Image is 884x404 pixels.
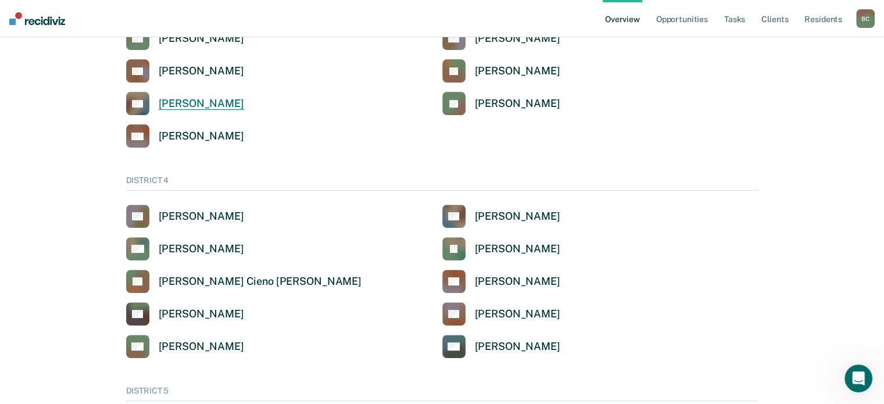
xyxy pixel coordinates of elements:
a: [PERSON_NAME] [126,302,244,326]
div: [PERSON_NAME] [159,97,244,110]
a: [PERSON_NAME] [126,237,244,260]
img: Recidiviz [9,12,65,25]
div: [PERSON_NAME] [475,65,560,78]
div: [PERSON_NAME] [159,308,244,321]
a: [PERSON_NAME] [126,59,244,83]
iframe: Intercom live chat [844,364,872,392]
div: [PERSON_NAME] [159,130,244,143]
div: B C [856,9,875,28]
div: [PERSON_NAME] [475,275,560,288]
a: [PERSON_NAME] [442,335,560,358]
div: [PERSON_NAME] [475,340,560,353]
div: [PERSON_NAME] [475,210,560,223]
a: [PERSON_NAME] [442,92,560,115]
a: [PERSON_NAME] [442,270,560,293]
div: [PERSON_NAME] [159,65,244,78]
a: [PERSON_NAME] Cieno [PERSON_NAME] [126,270,362,293]
a: [PERSON_NAME] [126,92,244,115]
div: [PERSON_NAME] Cieno [PERSON_NAME] [159,275,362,288]
a: [PERSON_NAME] [442,205,560,228]
div: [PERSON_NAME] [159,242,244,256]
a: [PERSON_NAME] [126,205,244,228]
div: [PERSON_NAME] [475,308,560,321]
div: [PERSON_NAME] [159,210,244,223]
a: [PERSON_NAME] [442,27,560,50]
a: [PERSON_NAME] [126,124,244,148]
div: DISTRICT 5 [126,386,758,401]
a: [PERSON_NAME] [442,59,560,83]
div: DISTRICT 4 [126,176,758,191]
button: BC [856,9,875,28]
a: [PERSON_NAME] [126,27,244,50]
div: [PERSON_NAME] [475,242,560,256]
div: [PERSON_NAME] [159,340,244,353]
a: [PERSON_NAME] [442,237,560,260]
div: [PERSON_NAME] [475,97,560,110]
div: [PERSON_NAME] [159,32,244,45]
div: [PERSON_NAME] [475,32,560,45]
a: [PERSON_NAME] [442,302,560,326]
a: [PERSON_NAME] [126,335,244,358]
